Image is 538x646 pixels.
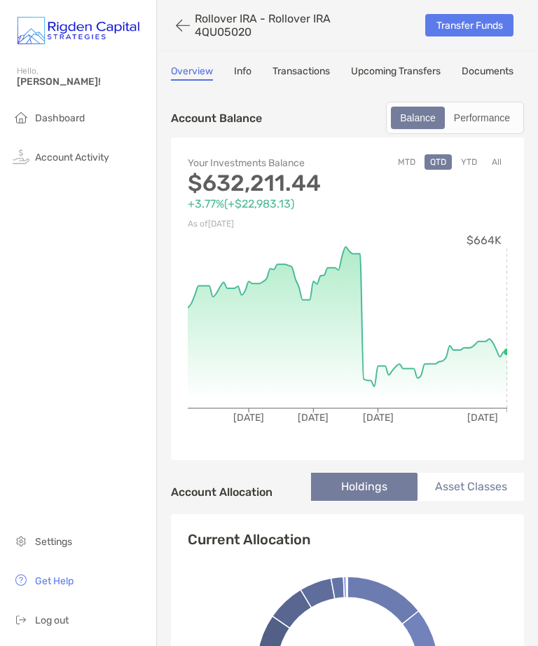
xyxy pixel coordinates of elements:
div: Balance [392,108,443,128]
a: Transfer Funds [425,14,513,36]
p: Account Balance [171,109,262,127]
p: +3.77% ( +$22,983.13 ) [188,195,347,213]
span: Dashboard [35,112,85,124]
img: logout icon [13,611,29,628]
a: Info [234,65,251,81]
img: household icon [13,109,29,126]
button: All [486,154,507,170]
img: activity icon [13,148,29,165]
a: Overview [171,65,213,81]
a: Upcoming Transfers [351,65,441,81]
li: Holdings [311,473,418,501]
tspan: [DATE] [363,412,394,424]
div: segmented control [386,102,524,134]
img: settings icon [13,532,29,549]
li: Asset Classes [418,473,524,501]
p: As of [DATE] [188,215,347,233]
span: Account Activity [35,152,109,163]
tspan: [DATE] [298,412,329,424]
tspan: [DATE] [467,412,498,424]
a: Documents [462,65,513,81]
p: $632,211.44 [188,175,347,192]
div: Performance [446,108,518,128]
tspan: $664K [467,234,502,247]
h4: Account Allocation [171,485,273,499]
span: [PERSON_NAME]! [17,76,148,88]
p: Rollover IRA - Rollover IRA 4QU05020 [195,12,347,39]
button: MTD [392,154,421,170]
img: get-help icon [13,572,29,588]
h4: Current Allocation [188,531,310,548]
tspan: [DATE] [233,412,264,424]
p: Your Investments Balance [188,154,347,172]
a: Transactions [273,65,330,81]
button: YTD [455,154,483,170]
span: Settings [35,536,72,548]
span: Log out [35,614,69,626]
button: QTD [425,154,452,170]
span: Get Help [35,575,74,587]
img: Zoe Logo [17,6,139,56]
